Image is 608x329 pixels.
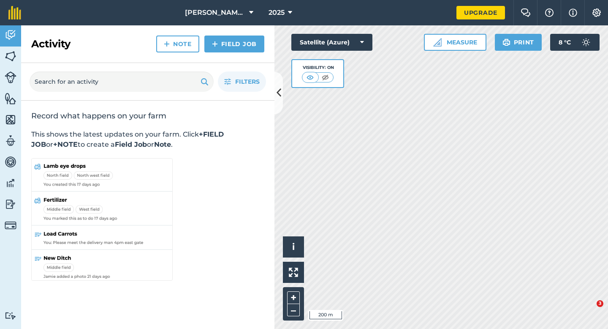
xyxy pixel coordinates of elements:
[115,140,147,148] strong: Field Job
[5,71,16,83] img: svg+xml;base64,PD94bWwgdmVyc2lvbj0iMS4wIiBlbmNvZGluZz0idXRmLTgiPz4KPCEtLSBHZW5lcmF0b3I6IEFkb2JlIE...
[164,39,170,49] img: svg+xml;base64,PHN2ZyB4bWxucz0iaHR0cDovL3d3dy53My5vcmcvMjAwMC9zdmciIHdpZHRoPSIxNCIgaGVpZ2h0PSIyNC...
[185,8,246,18] span: [PERSON_NAME] Cropping LTD
[287,304,300,316] button: –
[521,8,531,17] img: Two speech bubbles overlapping with the left bubble in the forefront
[5,29,16,41] img: svg+xml;base64,PD94bWwgdmVyc2lvbj0iMS4wIiBlbmNvZGluZz0idXRmLTgiPz4KPCEtLSBHZW5lcmF0b3I6IEFkb2JlIE...
[569,8,577,18] img: svg+xml;base64,PHN2ZyB4bWxucz0iaHR0cDovL3d3dy53My5vcmcvMjAwMC9zdmciIHdpZHRoPSIxNyIgaGVpZ2h0PSIxNy...
[53,140,78,148] strong: +NOTE
[204,36,264,52] a: Field Job
[302,64,334,71] div: Visibility: On
[456,6,505,19] a: Upgrade
[291,34,372,51] button: Satellite (Azure)
[320,73,331,82] img: svg+xml;base64,PHN2ZyB4bWxucz0iaHR0cDovL3d3dy53My5vcmcvMjAwMC9zdmciIHdpZHRoPSI1MCIgaGVpZ2h0PSI0MC...
[287,291,300,304] button: +
[495,34,542,51] button: Print
[212,39,218,49] img: svg+xml;base64,PHN2ZyB4bWxucz0iaHR0cDovL3d3dy53My5vcmcvMjAwMC9zdmciIHdpZHRoPSIxNCIgaGVpZ2h0PSIyNC...
[544,8,554,17] img: A question mark icon
[579,300,600,321] iframe: Intercom live chat
[156,36,199,52] a: Note
[597,300,603,307] span: 3
[305,73,315,82] img: svg+xml;base64,PHN2ZyB4bWxucz0iaHR0cDovL3d3dy53My5vcmcvMjAwMC9zdmciIHdpZHRoPSI1MCIgaGVpZ2h0PSI0MC...
[578,34,594,51] img: svg+xml;base64,PD94bWwgdmVyc2lvbj0iMS4wIiBlbmNvZGluZz0idXRmLTgiPz4KPCEtLSBHZW5lcmF0b3I6IEFkb2JlIE...
[5,92,16,105] img: svg+xml;base64,PHN2ZyB4bWxucz0iaHR0cDovL3d3dy53My5vcmcvMjAwMC9zdmciIHdpZHRoPSI1NiIgaGVpZ2h0PSI2MC...
[5,134,16,147] img: svg+xml;base64,PD94bWwgdmVyc2lvbj0iMS4wIiBlbmNvZGluZz0idXRmLTgiPz4KPCEtLSBHZW5lcmF0b3I6IEFkb2JlIE...
[154,140,171,148] strong: Note
[218,71,266,92] button: Filters
[5,156,16,168] img: svg+xml;base64,PD94bWwgdmVyc2lvbj0iMS4wIiBlbmNvZGluZz0idXRmLTgiPz4KPCEtLSBHZW5lcmF0b3I6IEFkb2JlIE...
[5,177,16,189] img: svg+xml;base64,PD94bWwgdmVyc2lvbj0iMS4wIiBlbmNvZGluZz0idXRmLTgiPz4KPCEtLSBHZW5lcmF0b3I6IEFkb2JlIE...
[5,113,16,126] img: svg+xml;base64,PHN2ZyB4bWxucz0iaHR0cDovL3d3dy53My5vcmcvMjAwMC9zdmciIHdpZHRoPSI1NiIgaGVpZ2h0PSI2MC...
[8,6,21,19] img: fieldmargin Logo
[559,34,571,51] span: 8 ° C
[5,198,16,211] img: svg+xml;base64,PD94bWwgdmVyc2lvbj0iMS4wIiBlbmNvZGluZz0idXRmLTgiPz4KPCEtLSBHZW5lcmF0b3I6IEFkb2JlIE...
[30,71,214,92] input: Search for an activity
[283,236,304,258] button: i
[5,219,16,231] img: svg+xml;base64,PD94bWwgdmVyc2lvbj0iMS4wIiBlbmNvZGluZz0idXRmLTgiPz4KPCEtLSBHZW5lcmF0b3I6IEFkb2JlIE...
[502,37,510,47] img: svg+xml;base64,PHN2ZyB4bWxucz0iaHR0cDovL3d3dy53My5vcmcvMjAwMC9zdmciIHdpZHRoPSIxOSIgaGVpZ2h0PSIyNC...
[424,34,486,51] button: Measure
[31,37,71,51] h2: Activity
[31,111,264,121] h2: Record what happens on your farm
[269,8,285,18] span: 2025
[5,50,16,63] img: svg+xml;base64,PHN2ZyB4bWxucz0iaHR0cDovL3d3dy53My5vcmcvMjAwMC9zdmciIHdpZHRoPSI1NiIgaGVpZ2h0PSI2MC...
[550,34,600,51] button: 8 °C
[289,268,298,277] img: Four arrows, one pointing top left, one top right, one bottom right and the last bottom left
[292,241,295,252] span: i
[592,8,602,17] img: A cog icon
[5,312,16,320] img: svg+xml;base64,PD94bWwgdmVyc2lvbj0iMS4wIiBlbmNvZGluZz0idXRmLTgiPz4KPCEtLSBHZW5lcmF0b3I6IEFkb2JlIE...
[201,77,209,87] img: svg+xml;base64,PHN2ZyB4bWxucz0iaHR0cDovL3d3dy53My5vcmcvMjAwMC9zdmciIHdpZHRoPSIxOSIgaGVpZ2h0PSIyNC...
[433,38,442,47] img: Ruler icon
[31,129,264,150] p: This shows the latest updates on your farm. Click or to create a or .
[235,77,260,86] span: Filters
